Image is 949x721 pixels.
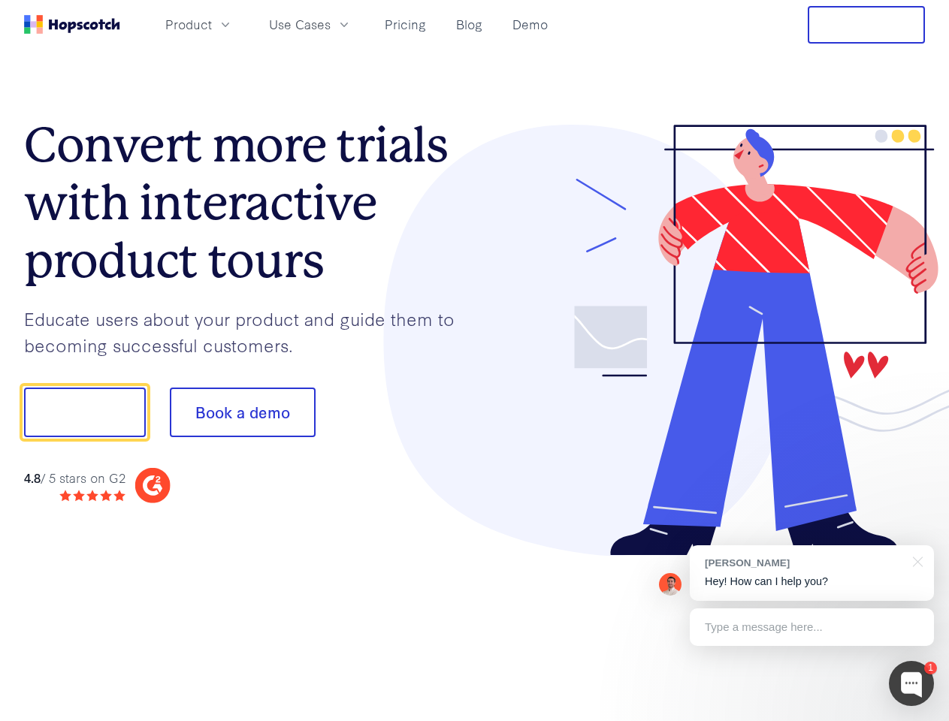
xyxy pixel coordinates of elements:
a: Home [24,15,120,34]
div: Type a message here... [690,608,934,646]
a: Demo [506,12,554,37]
button: Product [156,12,242,37]
a: Pricing [379,12,432,37]
button: Show me! [24,388,146,437]
button: Free Trial [808,6,925,44]
span: Use Cases [269,15,331,34]
img: Mark Spera [659,573,682,596]
span: Product [165,15,212,34]
div: [PERSON_NAME] [705,556,904,570]
div: / 5 stars on G2 [24,469,125,487]
h1: Convert more trials with interactive product tours [24,116,475,289]
a: Blog [450,12,488,37]
button: Use Cases [260,12,361,37]
div: 1 [924,662,937,674]
button: Book a demo [170,388,316,437]
p: Hey! How can I help you? [705,574,919,590]
strong: 4.8 [24,469,41,486]
p: Educate users about your product and guide them to becoming successful customers. [24,306,475,357]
